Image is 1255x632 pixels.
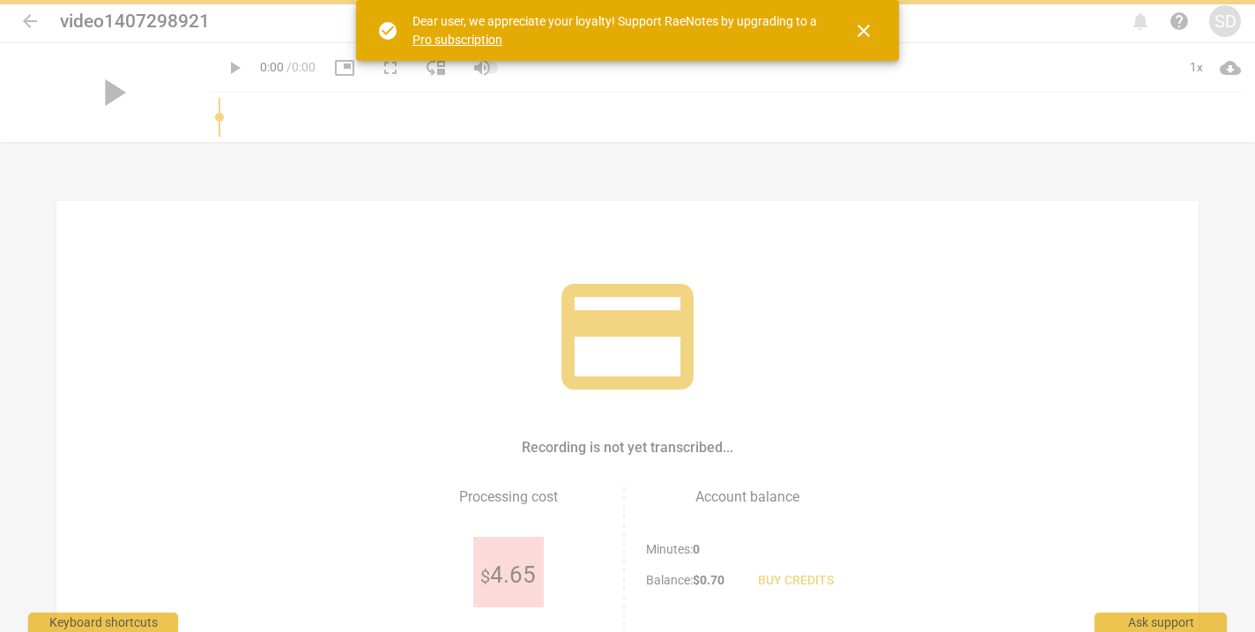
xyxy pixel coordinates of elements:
button: Close [843,10,885,52]
div: Dear user, we appreciate your loyalty! Support RaeNotes by upgrading to a [412,12,821,48]
span: close [853,20,874,41]
div: Ask support [1095,613,1227,632]
span: check_circle [377,20,398,41]
a: Pro subscription [412,33,502,47]
div: Keyboard shortcuts [28,613,178,632]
